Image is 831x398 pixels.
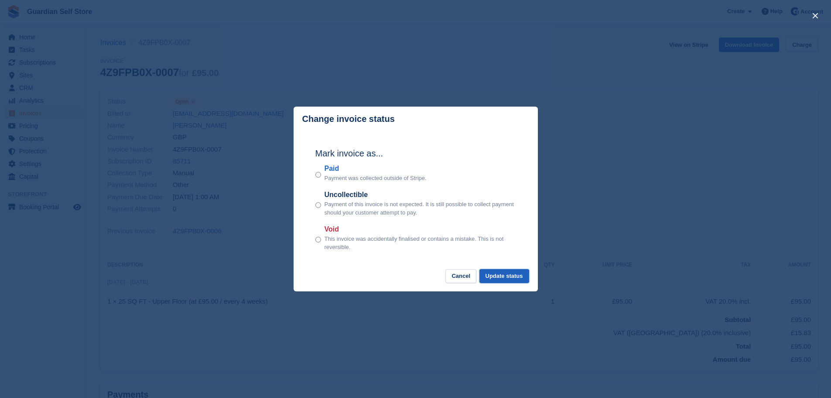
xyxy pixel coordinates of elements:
label: Uncollectible [325,190,516,200]
h2: Mark invoice as... [315,147,516,160]
label: Paid [325,163,427,174]
button: close [808,9,822,23]
label: Void [325,224,516,235]
p: Payment was collected outside of Stripe. [325,174,427,183]
p: Change invoice status [302,114,395,124]
p: This invoice was accidentally finalised or contains a mistake. This is not reversible. [325,235,516,252]
button: Cancel [445,269,476,284]
button: Update status [479,269,529,284]
p: Payment of this invoice is not expected. It is still possible to collect payment should your cust... [325,200,516,217]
